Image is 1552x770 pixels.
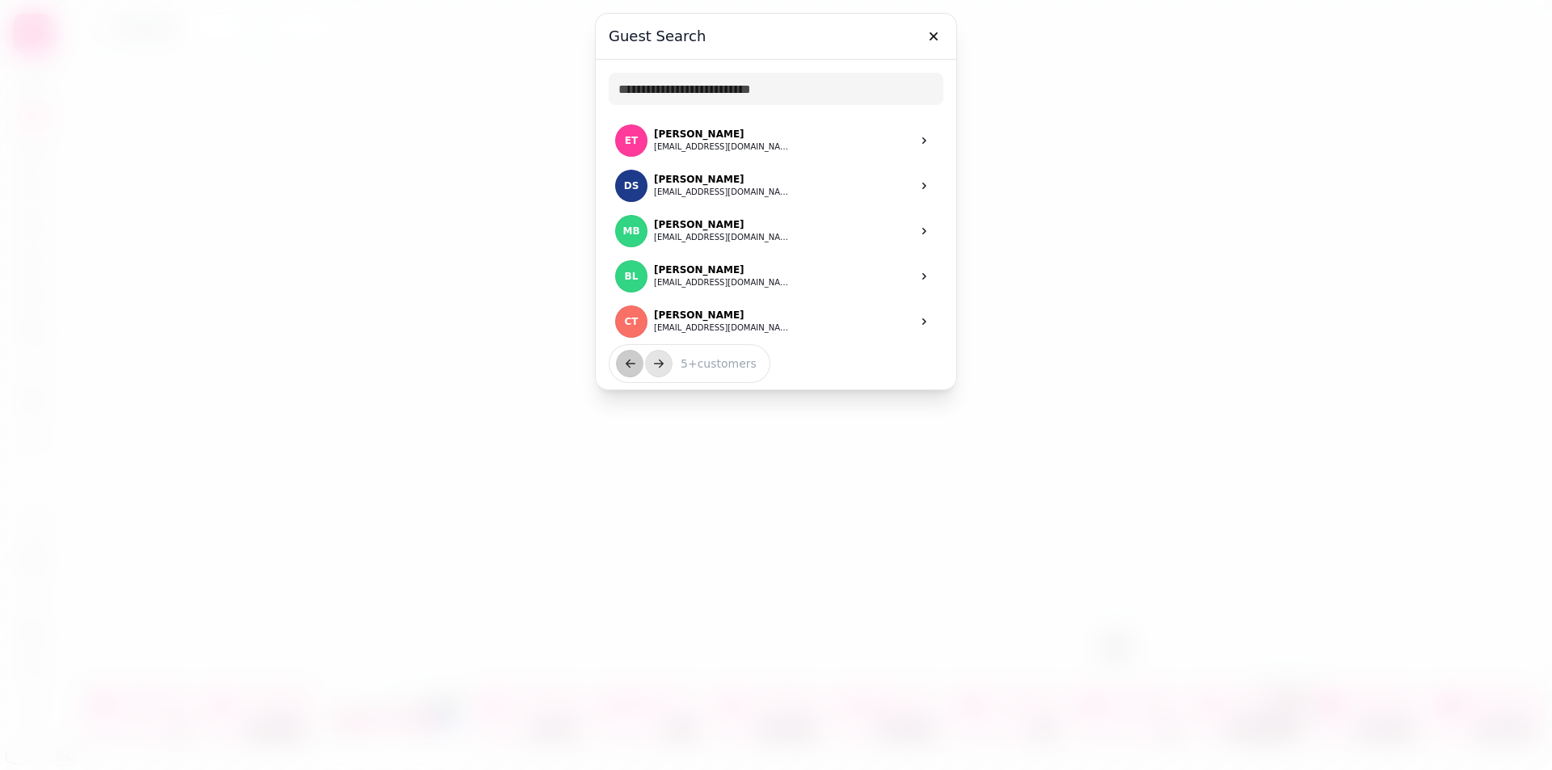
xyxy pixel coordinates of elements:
[654,128,791,141] p: [PERSON_NAME]
[625,316,639,327] span: CT
[609,118,943,163] a: E TET[PERSON_NAME][EMAIL_ADDRESS][DOMAIN_NAME]
[609,27,943,46] h3: Guest Search
[609,254,943,299] a: B LBL[PERSON_NAME][EMAIL_ADDRESS][DOMAIN_NAME]
[654,322,791,335] button: [EMAIL_ADDRESS][DOMAIN_NAME]
[668,356,757,372] p: 5 + customers
[654,276,791,289] button: [EMAIL_ADDRESS][DOMAIN_NAME]
[609,163,943,208] a: D SDS[PERSON_NAME][EMAIL_ADDRESS][DOMAIN_NAME]
[654,231,791,244] button: [EMAIL_ADDRESS][DOMAIN_NAME]
[654,173,791,186] p: [PERSON_NAME]
[622,225,639,237] span: MB
[624,180,639,191] span: DS
[654,263,791,276] p: [PERSON_NAME]
[654,218,791,231] p: [PERSON_NAME]
[609,208,943,254] a: M BMB[PERSON_NAME][EMAIL_ADDRESS][DOMAIN_NAME]
[654,309,791,322] p: [PERSON_NAME]
[654,141,791,154] button: [EMAIL_ADDRESS][DOMAIN_NAME]
[609,299,943,344] a: C TCT[PERSON_NAME][EMAIL_ADDRESS][DOMAIN_NAME]
[625,135,638,146] span: ET
[654,186,791,199] button: [EMAIL_ADDRESS][DOMAIN_NAME]
[625,271,639,282] span: BL
[616,350,643,377] button: back
[645,350,673,377] button: next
